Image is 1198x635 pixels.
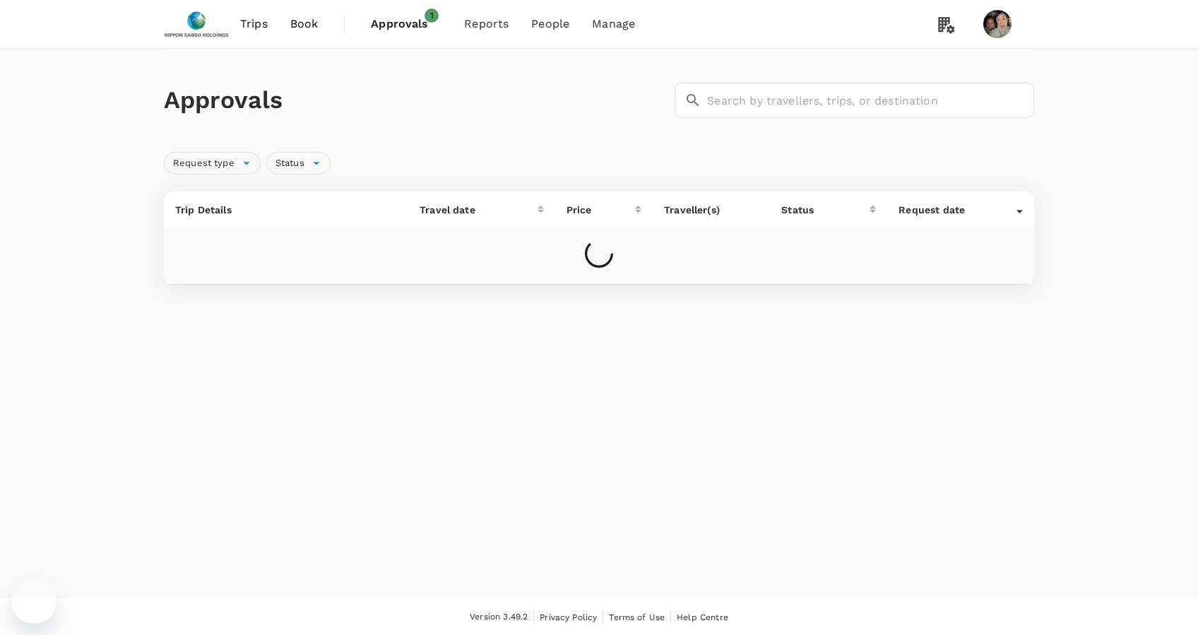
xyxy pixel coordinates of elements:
h1: Approvals [164,85,669,115]
div: Travel date [420,203,538,217]
span: Request type [165,157,243,170]
p: Traveller(s) [664,203,759,217]
span: Book [290,16,319,32]
span: Privacy Policy [540,612,597,622]
a: Help Centre [677,610,728,625]
div: Status [781,203,870,217]
a: Privacy Policy [540,610,597,625]
span: Version 3.49.2 [470,610,528,624]
span: People [531,16,569,32]
span: Approvals [371,16,441,32]
img: Waimin Zwetsloot Tin [983,10,1012,38]
span: Manage [592,16,635,32]
div: Request type [164,152,261,174]
div: Price [567,203,635,217]
div: Status [266,152,331,174]
a: Terms of Use [609,610,665,625]
p: Trip Details [175,203,397,217]
span: 1 [425,8,439,23]
span: Trips [240,16,268,32]
span: Help Centre [677,612,728,622]
iframe: Button to launch messaging window [11,578,57,624]
div: Request date [898,203,1016,217]
span: Terms of Use [609,612,665,622]
span: Reports [464,16,509,32]
input: Search by travellers, trips, or destination [707,83,1034,118]
span: Status [267,157,313,170]
img: Nippon Sanso Holdings Singapore Pte Ltd [164,8,229,40]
